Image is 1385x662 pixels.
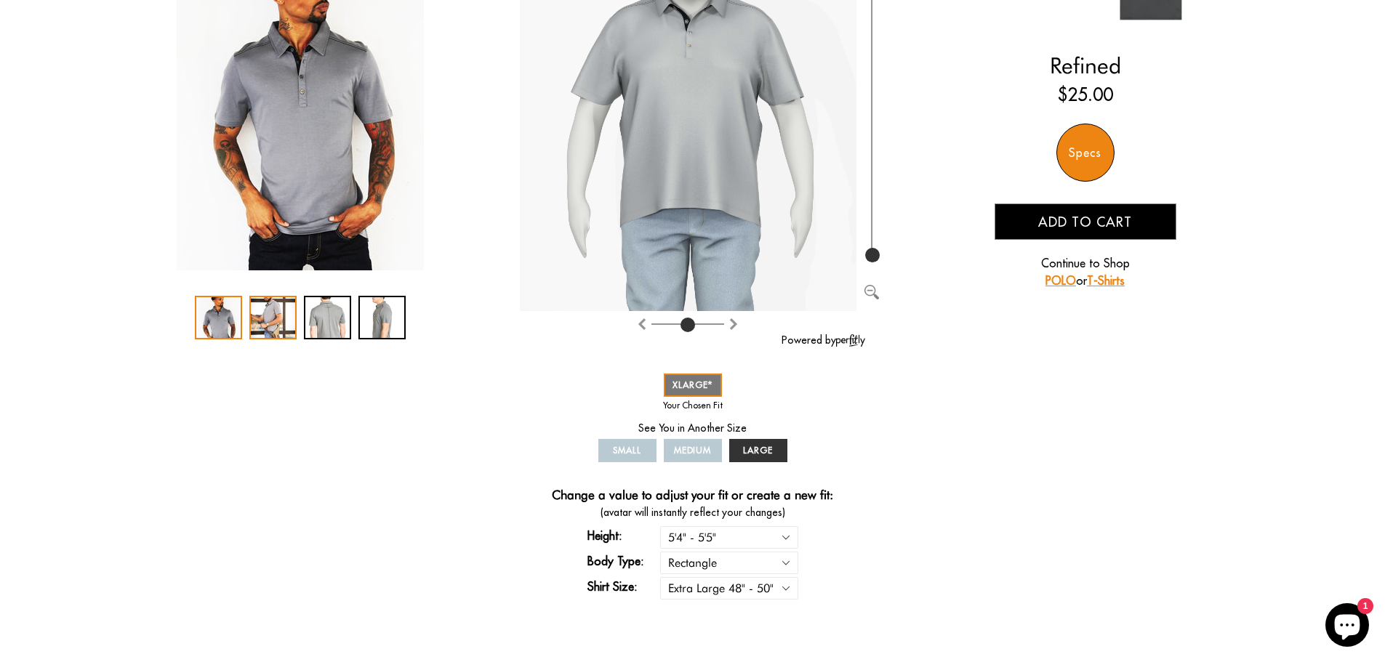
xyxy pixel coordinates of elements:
[1038,214,1132,230] span: Add to cart
[1056,124,1115,182] div: Specs
[358,296,406,339] div: 4 / 4
[782,334,865,347] a: Powered by
[955,52,1216,78] h2: Refined
[587,552,660,570] label: Body Type:
[995,203,1176,240] button: Add to cart
[1087,273,1125,288] a: T-Shirts
[673,379,713,390] span: XLARGE
[1321,603,1373,650] inbox-online-store-chat: Shopify online store chat
[249,296,297,339] div: 2 / 4
[728,318,739,330] img: Rotate counter clockwise
[995,254,1176,289] p: Continue to Shop or
[674,445,712,456] span: MEDIUM
[1045,273,1076,288] a: POLO
[587,578,660,595] label: Shirt Size:
[728,315,739,332] button: Rotate counter clockwise
[664,439,722,462] a: MEDIUM
[864,285,879,299] img: Zoom out
[864,282,879,296] button: Zoom out
[1058,81,1113,108] ins: $25.00
[636,318,648,330] img: Rotate clockwise
[836,334,865,347] img: perfitly-logo_73ae6c82-e2e3-4a36-81b1-9e913f6ac5a1.png
[743,445,773,456] span: LARGE
[613,445,641,456] span: SMALL
[520,505,865,520] span: (avatar will instantly reflect your changes)
[598,439,657,462] a: SMALL
[552,488,833,505] h4: Change a value to adjust your fit or create a new fit:
[587,527,660,544] label: Height:
[664,374,722,397] a: XLARGE
[304,296,351,339] div: 3 / 4
[636,315,648,332] button: Rotate clockwise
[195,296,242,339] div: 1 / 4
[729,439,787,462] a: LARGE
